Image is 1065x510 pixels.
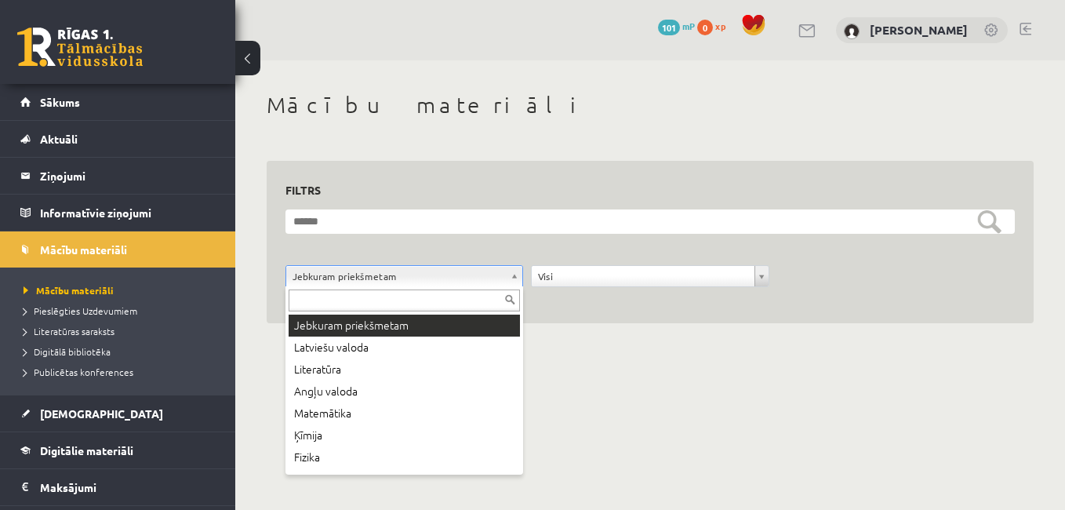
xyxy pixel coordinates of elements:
[289,315,520,337] div: Jebkuram priekšmetam
[289,359,520,381] div: Literatūra
[289,468,520,490] div: Ģeogrāfija
[289,337,520,359] div: Latviešu valoda
[289,446,520,468] div: Fizika
[289,381,520,403] div: Angļu valoda
[289,424,520,446] div: Ķīmija
[289,403,520,424] div: Matemātika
